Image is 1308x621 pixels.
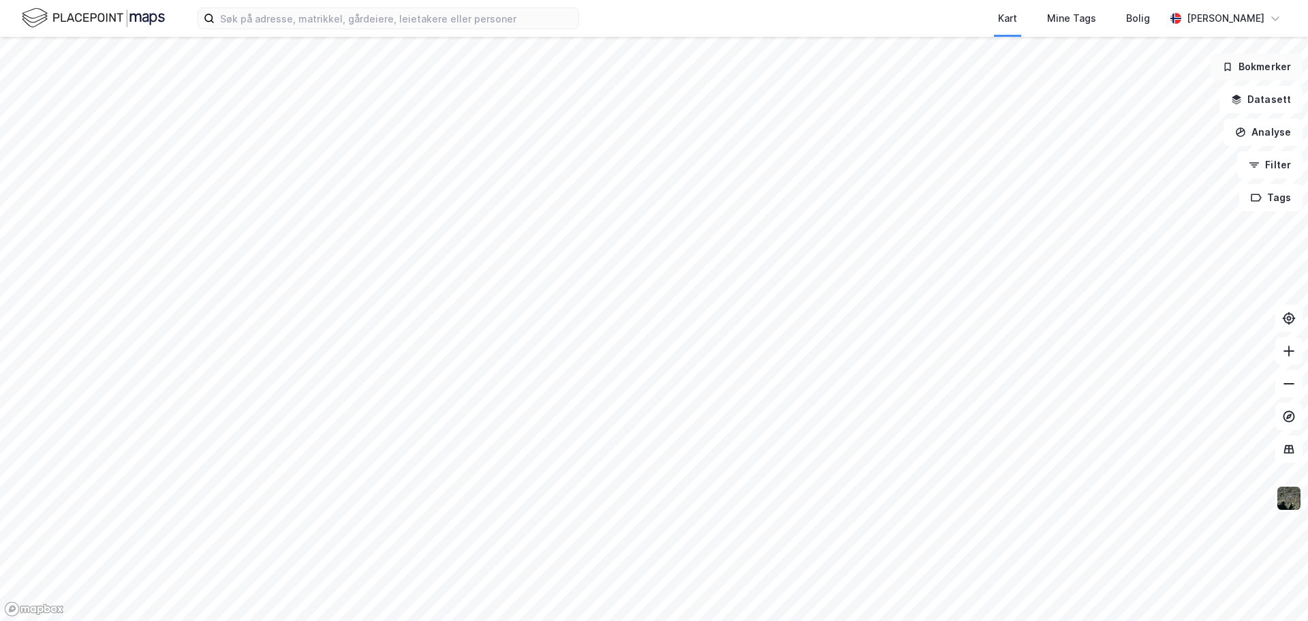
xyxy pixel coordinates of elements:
[4,601,64,617] a: Mapbox homepage
[1126,10,1150,27] div: Bolig
[1047,10,1096,27] div: Mine Tags
[1276,485,1302,511] img: 9k=
[1219,86,1303,113] button: Datasett
[1211,53,1303,80] button: Bokmerker
[1239,184,1303,211] button: Tags
[22,6,165,30] img: logo.f888ab2527a4732fd821a326f86c7f29.svg
[1240,556,1308,621] iframe: Chat Widget
[1237,151,1303,179] button: Filter
[215,8,578,29] input: Søk på adresse, matrikkel, gårdeiere, leietakere eller personer
[998,10,1017,27] div: Kart
[1224,119,1303,146] button: Analyse
[1187,10,1264,27] div: [PERSON_NAME]
[1240,556,1308,621] div: Kontrollprogram for chat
